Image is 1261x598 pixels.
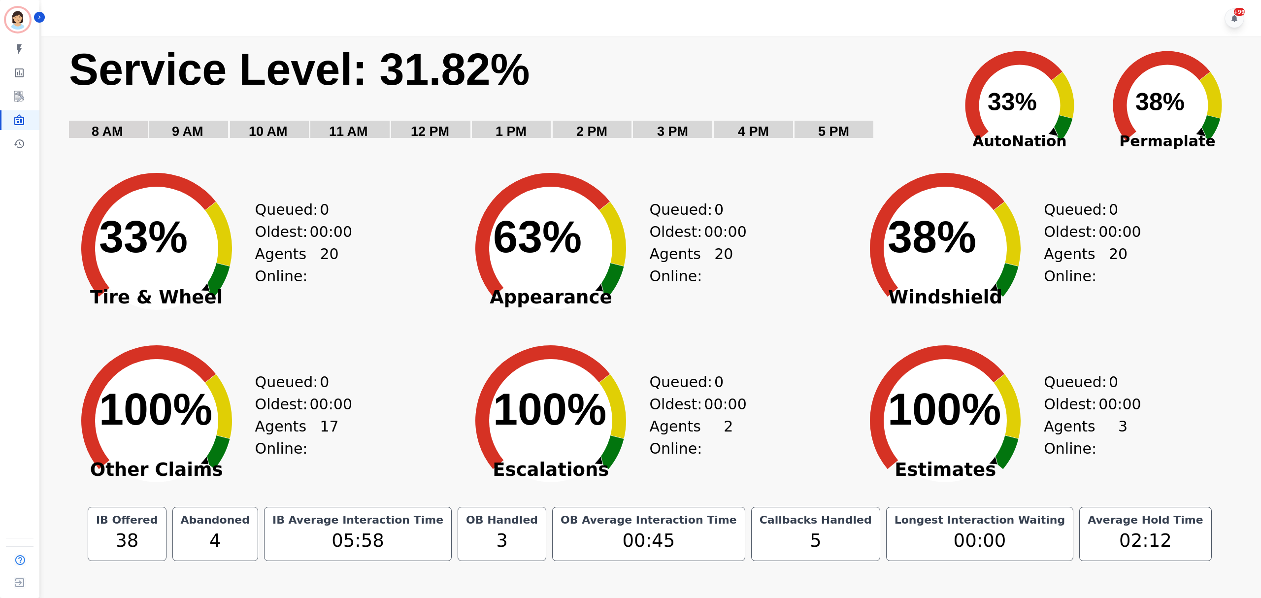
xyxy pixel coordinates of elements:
[649,371,723,393] div: Queued:
[649,243,733,287] div: Agents Online:
[576,124,607,139] text: 2 PM
[255,221,329,243] div: Oldest:
[320,415,338,460] span: 17
[888,212,976,262] text: 38%
[92,124,123,139] text: 8 AM
[1098,221,1141,243] span: 00:00
[1234,8,1245,16] div: +99
[657,124,688,139] text: 3 PM
[69,45,530,94] text: Service Level: 31.82%
[704,393,746,415] span: 00:00
[255,393,329,415] div: Oldest:
[99,212,188,262] text: 33%
[1109,243,1128,287] span: 20
[320,199,329,221] span: 0
[1109,371,1118,393] span: 0
[714,199,724,221] span: 0
[179,527,252,555] div: 4
[649,415,733,460] div: Agents Online:
[893,527,1067,555] div: 00:00
[649,199,723,221] div: Queued:
[249,124,288,139] text: 10 AM
[452,293,649,302] span: Appearance
[559,527,739,555] div: 00:45
[1118,415,1128,460] span: 3
[411,124,449,139] text: 12 PM
[559,513,739,527] div: OB Average Interaction Time
[1135,88,1185,116] text: 38%
[320,243,338,287] span: 20
[704,221,746,243] span: 00:00
[1109,199,1118,221] span: 0
[58,465,255,475] span: Other Claims
[94,513,160,527] div: IB Offered
[6,8,30,32] img: Bordered avatar
[758,513,874,527] div: Callbacks Handled
[738,124,769,139] text: 4 PM
[493,385,606,434] text: 100%
[1094,130,1241,152] span: Permaplate
[1044,393,1118,415] div: Oldest:
[172,124,203,139] text: 9 AM
[58,293,255,302] span: Tire & Wheel
[1086,513,1205,527] div: Average Hold Time
[988,88,1037,116] text: 33%
[649,393,723,415] div: Oldest:
[946,130,1094,152] span: AutoNation
[1044,415,1128,460] div: Agents Online:
[329,124,368,139] text: 11 AM
[310,393,352,415] span: 00:00
[649,221,723,243] div: Oldest:
[714,371,724,393] span: 0
[1044,371,1118,393] div: Queued:
[714,243,733,287] span: 20
[255,371,329,393] div: Queued:
[68,43,940,154] svg: Service Level: 0%
[270,527,445,555] div: 05:58
[270,513,445,527] div: IB Average Interaction Time
[464,527,540,555] div: 3
[758,527,874,555] div: 5
[179,513,252,527] div: Abandoned
[724,415,733,460] span: 2
[255,415,339,460] div: Agents Online:
[847,293,1044,302] span: Windshield
[493,212,582,262] text: 63%
[847,465,1044,475] span: Estimates
[1044,221,1118,243] div: Oldest:
[320,371,329,393] span: 0
[496,124,527,139] text: 1 PM
[310,221,352,243] span: 00:00
[452,465,649,475] span: Escalations
[99,385,212,434] text: 100%
[1098,393,1141,415] span: 00:00
[818,124,849,139] text: 5 PM
[94,527,160,555] div: 38
[1044,199,1118,221] div: Queued:
[464,513,540,527] div: OB Handled
[1044,243,1128,287] div: Agents Online:
[888,385,1001,434] text: 100%
[255,199,329,221] div: Queued:
[893,513,1067,527] div: Longest Interaction Waiting
[255,243,339,287] div: Agents Online:
[1086,527,1205,555] div: 02:12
